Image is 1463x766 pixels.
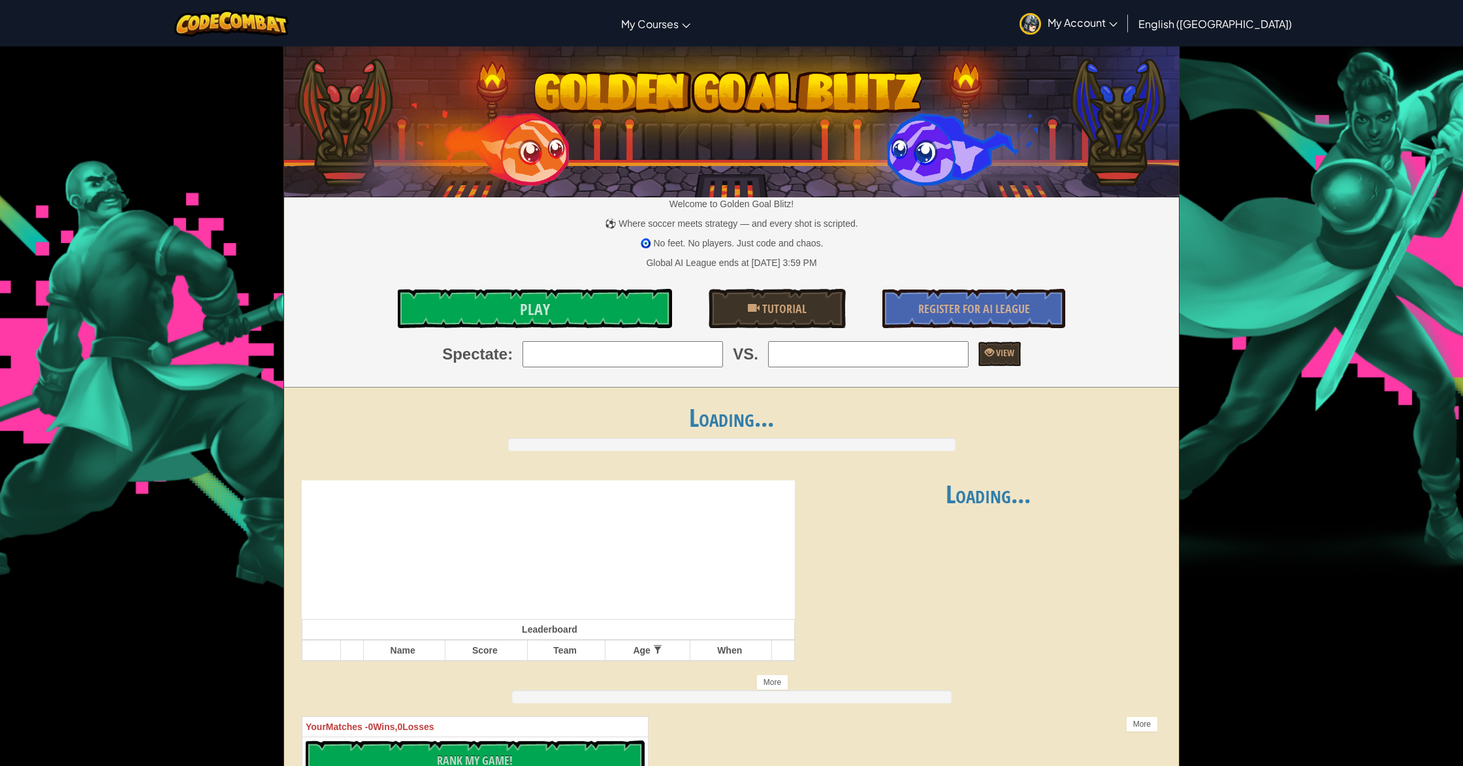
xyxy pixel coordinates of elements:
th: Score [445,640,528,661]
h1: Loading... [284,404,1179,431]
p: 🧿 No feet. No players. Just code and chaos. [284,237,1179,250]
span: Losses [402,722,434,732]
th: Team [528,640,605,661]
a: My Courses [615,6,697,41]
span: : [507,343,513,365]
a: My Account [1013,3,1124,44]
p: Welcome to Golden Goal Blitz! [284,197,1179,210]
span: Matches - [326,722,368,732]
span: Tutorial [760,301,807,317]
div: Global AI League ends at [DATE] 3:59 PM [646,256,816,269]
img: avatar [1020,13,1041,35]
img: CodeCombat logo [174,10,289,37]
img: Golden Goal [284,41,1179,197]
p: ⚽ Where soccer meets strategy — and every shot is scripted. [284,217,1179,230]
span: Play [520,299,550,320]
th: When [690,640,772,661]
div: More [756,674,788,690]
span: English ([GEOGRAPHIC_DATA]) [1138,17,1292,31]
span: My Courses [621,17,679,31]
th: Name [363,640,445,661]
a: Tutorial [709,289,846,328]
a: Register for AI League [882,289,1065,328]
span: My Account [1048,16,1117,29]
span: Your [306,722,326,732]
span: Leaderboard [522,624,577,635]
span: Spectate [442,343,507,365]
span: View [994,346,1014,359]
span: VS. [733,343,758,365]
a: English ([GEOGRAPHIC_DATA]) [1132,6,1298,41]
th: Age [605,640,690,661]
span: Wins, [373,722,397,732]
th: 0 0 [302,716,649,737]
span: Register for AI League [918,301,1030,317]
div: More [1126,716,1158,732]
